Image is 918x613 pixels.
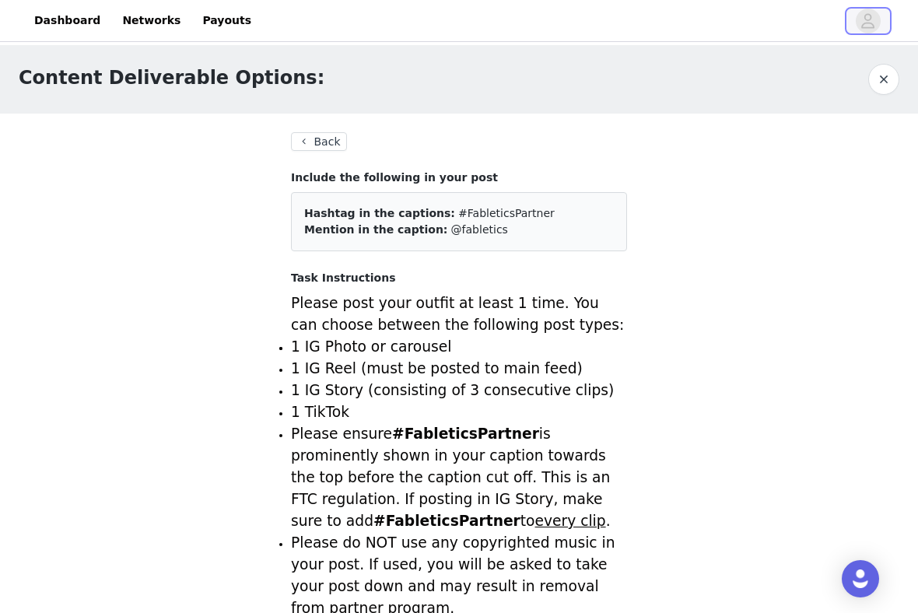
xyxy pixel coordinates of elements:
[451,223,508,236] span: @fabletics
[392,426,539,442] strong: #FableticsPartner
[19,64,324,92] h1: Content Deliverable Options:
[373,513,520,529] strong: #FableticsPartner
[113,3,190,38] a: Networks
[25,3,110,38] a: Dashboard
[291,270,627,286] h4: Task Instructions
[291,382,614,398] span: 1 IG Story (consisting of 3 consecutive clips)
[193,3,261,38] a: Payouts
[860,9,875,33] div: avatar
[291,426,611,529] span: Please ensure is prominently shown in your caption towards the top before the caption cut off. Th...
[535,513,606,529] span: every clip
[291,404,349,420] span: 1 TikTok
[291,338,451,355] span: 1 IG Photo or carousel
[304,223,447,236] span: Mention in the caption:
[291,170,627,186] h4: Include the following in your post
[291,295,624,333] span: Please post your outfit at least 1 time. You can choose between the following post types:
[304,207,455,219] span: Hashtag in the captions:
[458,207,555,219] span: #FableticsPartner
[291,132,347,151] button: Back
[842,560,879,597] div: Open Intercom Messenger
[291,360,583,377] span: 1 IG Reel (must be posted to main feed)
